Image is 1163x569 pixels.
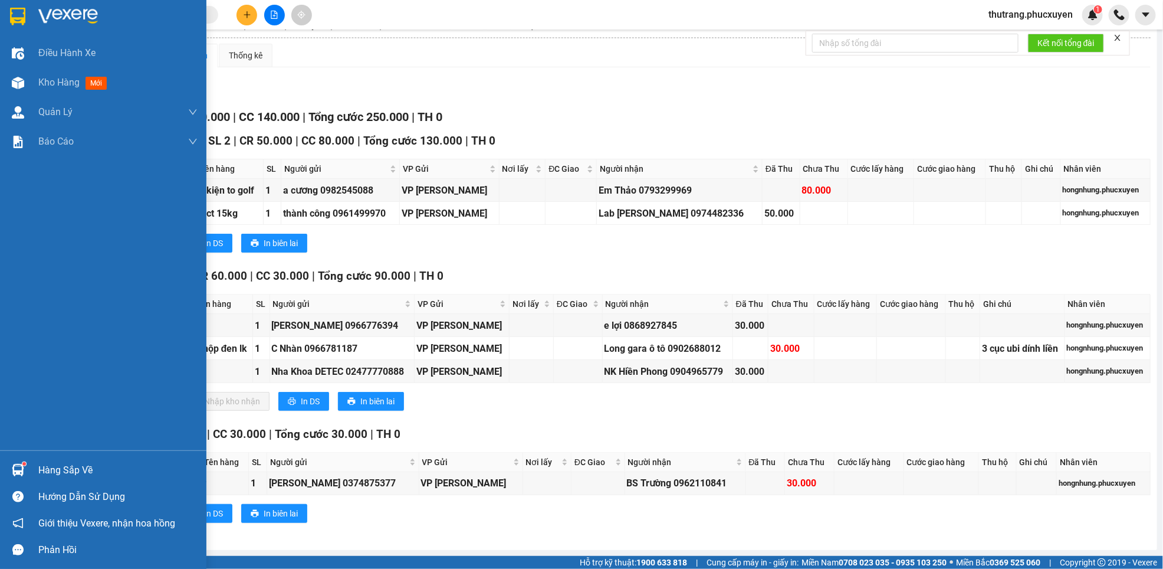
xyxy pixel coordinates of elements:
button: printerIn biên lai [241,234,307,253]
span: Miền Nam [801,556,947,569]
span: Người nhận [628,456,734,469]
span: Cung cấp máy in - giấy in: [707,556,799,569]
span: 1 [1096,5,1100,14]
div: VP [PERSON_NAME] [416,318,507,333]
div: Thống kê [229,49,262,62]
span: Người gửi [273,297,403,310]
span: VP Gửi [422,456,511,469]
td: VP Dương Đình Nghệ [415,360,510,383]
div: Hướng dẫn sử dụng [38,488,198,506]
div: r [195,318,251,333]
div: Em Thảo 0793299969 [599,183,760,198]
th: Thu hộ [946,295,980,314]
div: r [203,476,247,490]
span: CC 140.000 [239,110,300,124]
span: | [370,427,373,441]
span: | [1049,556,1051,569]
th: SL [253,295,270,314]
strong: 0708 023 035 - 0935 103 250 [839,558,947,567]
span: VP Gửi [403,162,487,175]
span: printer [251,509,259,519]
div: 3 cục ubi dính liền [982,341,1063,356]
sup: 1 [1094,5,1102,14]
span: CC 30.000 [256,269,309,283]
div: VP [PERSON_NAME] [416,364,507,379]
span: Quản Lý [38,104,73,119]
td: VP Dương Đình Nghệ [400,202,500,225]
div: hongnhung.phucxuyen [1067,342,1148,354]
th: Nhân viên [1061,159,1151,179]
span: | [207,427,210,441]
div: 30.000 [787,476,833,490]
div: VP [PERSON_NAME] [402,183,497,198]
span: ⚪️ [950,560,953,565]
span: Báo cáo [38,134,74,149]
div: C Nhàn 0966781187 [272,341,413,356]
button: caret-down [1135,5,1156,25]
span: In DS [301,395,320,408]
span: Kho hàng [38,77,80,88]
span: thutrang.phucxuyen [979,7,1082,22]
sup: 1 [22,462,26,466]
div: VP [PERSON_NAME] [421,476,521,490]
th: Tên hàng [198,159,264,179]
span: TH 0 [418,110,442,124]
th: Cước lấy hàng [814,295,878,314]
span: SL 2 [208,134,231,148]
div: BS Trường 0962110841 [627,476,744,490]
span: plus [243,11,251,19]
th: Thu hộ [986,159,1022,179]
button: printerIn DS [182,504,232,523]
div: thành công 0961499970 [283,206,397,221]
span: caret-down [1141,9,1151,20]
strong: 1900 633 818 [636,558,687,567]
span: CR 50.000 [239,134,293,148]
span: printer [347,397,356,407]
span: | [269,427,272,441]
span: TH 0 [471,134,495,148]
div: r [195,364,251,379]
div: 1 [255,364,268,379]
span: Tổng cước 250.000 [308,110,409,124]
span: ĐC Giao [557,297,590,310]
span: Hỗ trợ kỹ thuật: [580,556,687,569]
span: VP Gửi [418,297,497,310]
span: | [312,269,315,283]
span: TH 0 [376,427,400,441]
span: ĐC Giao [574,456,613,469]
th: Chưa Thu [768,295,814,314]
th: Đã Thu [763,159,800,179]
button: printerIn biên lai [241,504,307,523]
div: VP [PERSON_NAME] [416,341,507,356]
img: warehouse-icon [12,106,24,119]
span: aim [297,11,305,19]
div: 30.000 [735,318,766,333]
span: Điều hành xe [38,45,96,60]
div: hongnhung.phucxuyen [1063,207,1148,219]
span: | [250,269,253,283]
img: warehouse-icon [12,77,24,89]
td: VP Dương Đình Nghệ [415,314,510,337]
span: printer [251,239,259,248]
div: 1 [265,183,279,198]
th: Ghi chú [1017,453,1057,472]
span: down [188,137,198,146]
span: message [12,544,24,555]
span: | [303,110,305,124]
th: Tên hàng [193,295,253,314]
button: downloadNhập kho nhận [182,392,270,411]
span: down [188,107,198,117]
span: Tổng cước 30.000 [275,427,367,441]
span: | [295,134,298,148]
th: Chưa Thu [785,453,835,472]
th: Ghi chú [1022,159,1061,179]
div: 30.000 [770,341,812,356]
span: | [234,134,236,148]
div: Long gara ô tô 0902688012 [605,341,731,356]
span: close [1113,34,1122,42]
button: Kết nối tổng đài [1028,34,1104,53]
span: | [413,269,416,283]
img: icon-new-feature [1088,9,1098,20]
div: 1 kiện to golf [199,183,261,198]
input: Nhập số tổng đài [812,34,1019,53]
